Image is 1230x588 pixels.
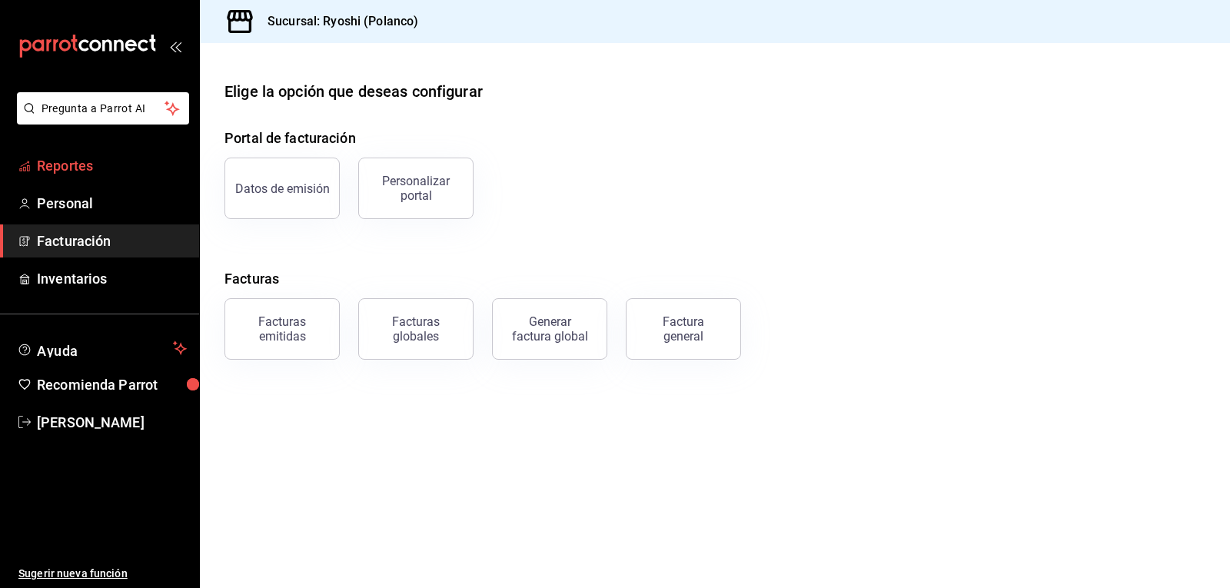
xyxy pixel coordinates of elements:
[492,298,607,360] button: Generar factura global
[37,412,187,433] span: [PERSON_NAME]
[358,158,474,219] button: Personalizar portal
[18,566,187,582] span: Sugerir nueva función
[224,298,340,360] button: Facturas emitidas
[42,101,165,117] span: Pregunta a Parrot AI
[626,298,741,360] button: Factura general
[169,40,181,52] button: open_drawer_menu
[224,158,340,219] button: Datos de emisión
[224,128,1205,148] h4: Portal de facturación
[511,314,588,344] div: Generar factura global
[11,111,189,128] a: Pregunta a Parrot AI
[37,268,187,289] span: Inventarios
[37,231,187,251] span: Facturación
[255,12,418,31] h3: Sucursal: Ryoshi (Polanco)
[234,314,330,344] div: Facturas emitidas
[37,193,187,214] span: Personal
[224,268,1205,289] h4: Facturas
[368,174,464,203] div: Personalizar portal
[235,181,330,196] div: Datos de emisión
[358,298,474,360] button: Facturas globales
[645,314,722,344] div: Factura general
[37,339,167,357] span: Ayuda
[224,80,483,103] div: Elige la opción que deseas configurar
[37,374,187,395] span: Recomienda Parrot
[368,314,464,344] div: Facturas globales
[37,155,187,176] span: Reportes
[17,92,189,125] button: Pregunta a Parrot AI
